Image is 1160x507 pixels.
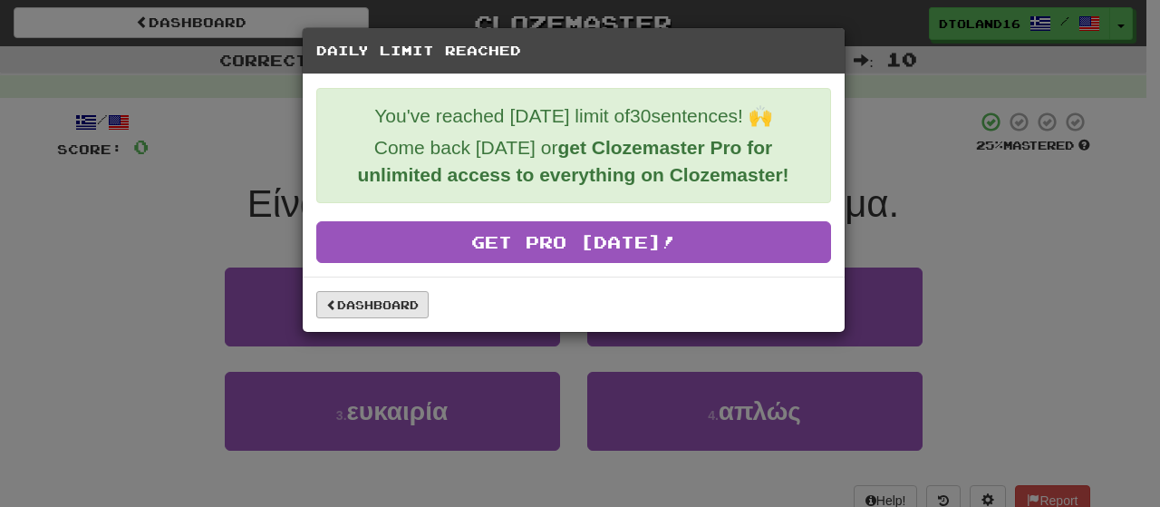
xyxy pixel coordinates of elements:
[331,134,817,189] p: Come back [DATE] or
[357,137,788,185] strong: get Clozemaster Pro for unlimited access to everything on Clozemaster!
[331,102,817,130] p: You've reached [DATE] limit of 30 sentences! 🙌
[316,221,831,263] a: Get Pro [DATE]!
[316,42,831,60] h5: Daily Limit Reached
[316,291,429,318] a: Dashboard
